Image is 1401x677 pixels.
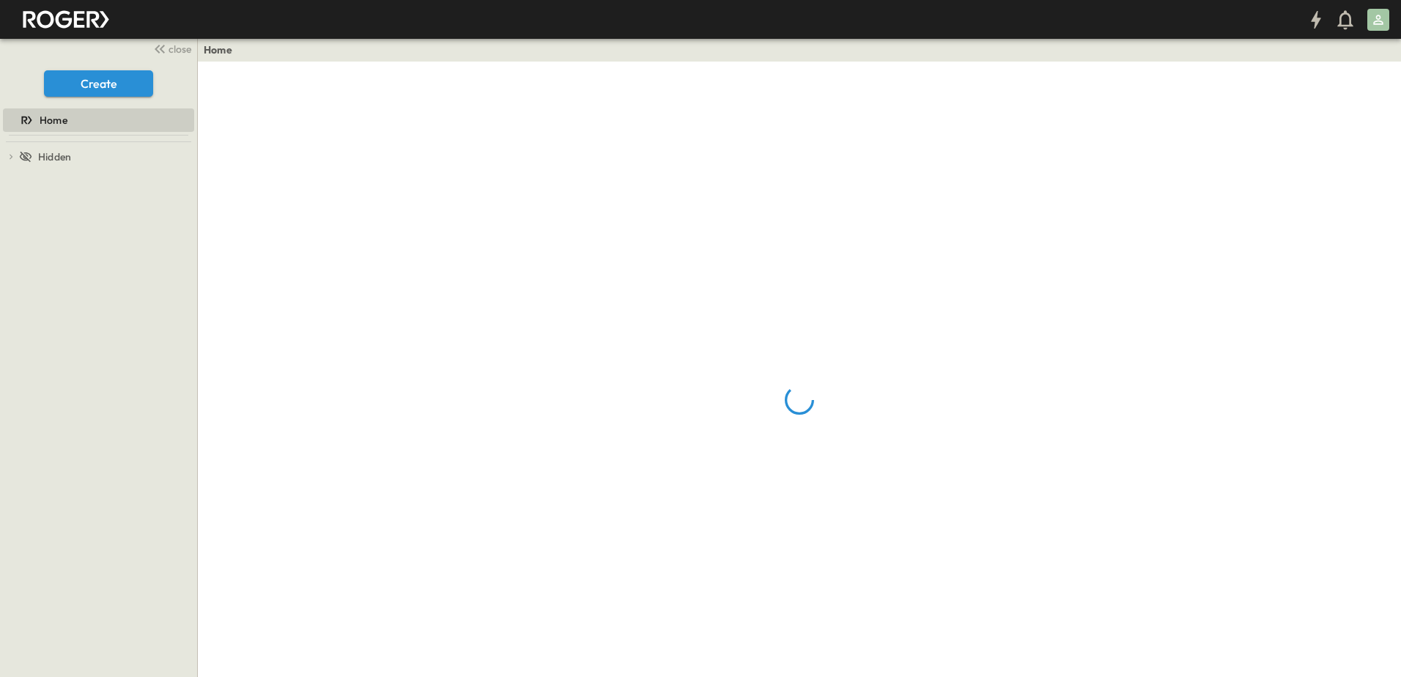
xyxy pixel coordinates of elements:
[204,42,241,57] nav: breadcrumbs
[169,42,191,56] span: close
[40,113,67,127] span: Home
[38,149,71,164] span: Hidden
[147,38,194,59] button: close
[204,42,232,57] a: Home
[3,110,191,130] a: Home
[44,70,153,97] button: Create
